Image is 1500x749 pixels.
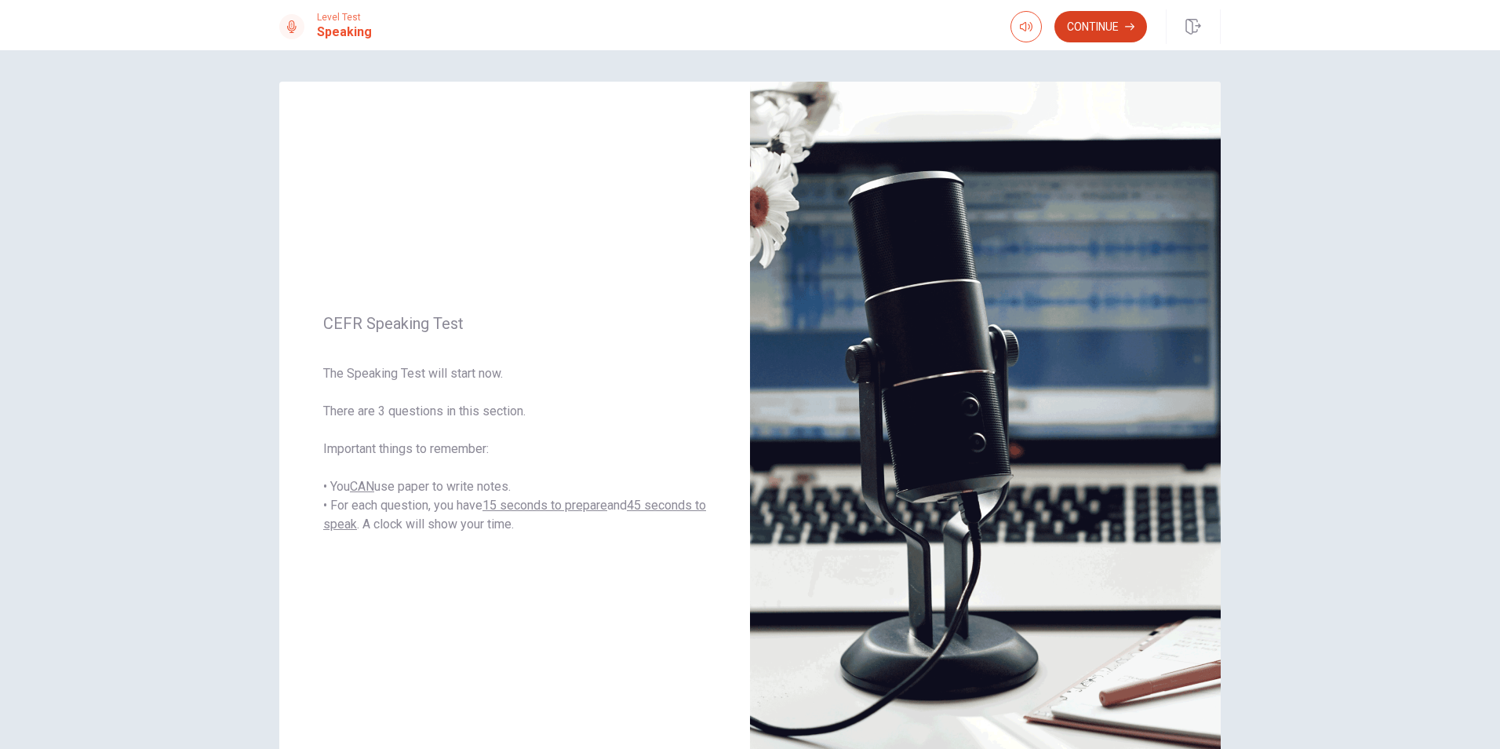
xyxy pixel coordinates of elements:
[1054,11,1147,42] button: Continue
[350,479,374,494] u: CAN
[482,498,607,513] u: 15 seconds to prepare
[323,314,706,333] span: CEFR Speaking Test
[317,12,372,23] span: Level Test
[323,364,706,534] span: The Speaking Test will start now. There are 3 questions in this section. Important things to reme...
[317,23,372,42] h1: Speaking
